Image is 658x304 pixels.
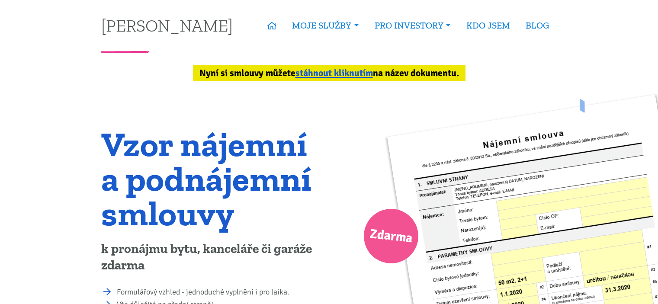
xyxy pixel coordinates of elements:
a: BLOG [518,16,557,35]
a: KDO JSEM [459,16,518,35]
div: Nyní si smlouvy můžete na název dokumentu. [193,65,465,81]
span: Zdarma [369,223,414,250]
p: k pronájmu bytu, kanceláře či garáže zdarma [101,241,323,274]
h1: Vzor nájemní a podnájemní smlouvy [101,127,323,230]
li: Formulářový vzhled - jednoduché vyplnění i pro laika. [117,286,323,298]
a: stáhnout kliknutím [295,67,373,79]
a: PRO INVESTORY [367,16,459,35]
a: MOJE SLUŽBY [284,16,366,35]
a: [PERSON_NAME] [101,17,233,34]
